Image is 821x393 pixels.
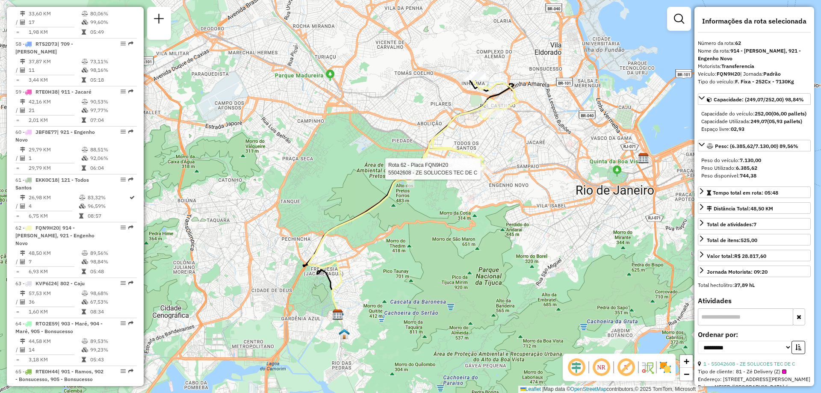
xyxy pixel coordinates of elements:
em: Rota exportada [128,89,133,94]
em: Opções [121,225,126,230]
i: Distância Total [20,99,25,104]
td: / [15,257,20,266]
a: Tempo total em rota: 05:48 [698,186,811,198]
td: 08:34 [90,307,133,316]
td: = [15,212,20,220]
span: 48,50 KM [750,205,773,212]
td: / [15,106,20,115]
a: Peso: (6.385,62/7.130,00) 89,56% [698,140,811,151]
td: 14 [28,346,81,354]
td: 48,50 KM [28,249,81,257]
em: Opções [121,129,126,134]
td: 33,60 KM [28,9,81,18]
td: 1 [28,154,81,163]
td: / [15,66,20,74]
strong: 6.385,62 [736,165,757,171]
i: % de utilização do peso [82,339,88,344]
td: 90,53% [90,98,133,106]
td: / [15,346,20,354]
em: Rota exportada [128,129,133,134]
span: 64 - [15,320,103,334]
a: Total de itens:525,00 [698,234,811,245]
td: 89,56% [90,249,133,257]
h4: Atividades [698,297,811,305]
td: / [15,18,20,27]
td: = [15,307,20,316]
div: Peso Utilizado: [701,164,807,172]
em: Rota exportada [128,225,133,230]
td: 26,98 KM [28,193,79,202]
em: Rota exportada [128,321,133,326]
i: Tempo total em rota [82,118,86,123]
div: Map data © contributors,© 2025 TomTom, Microsoft [518,386,698,393]
span: 60 - [15,129,95,143]
td: 88,51% [90,145,133,154]
td: = [15,28,20,36]
span: Ocultar NR [591,357,611,378]
em: Rota exportada [128,281,133,286]
div: Distância Total: [707,205,773,213]
span: Exibir rótulo [616,357,636,378]
i: Rota otimizada [130,195,135,200]
i: Total de Atividades [20,20,25,25]
td: 4 [28,202,79,210]
strong: 252,00 [755,110,771,117]
td: 17 [28,18,81,27]
a: Valor total:R$ 28.817,60 [698,250,811,261]
a: Leaflet [520,386,541,392]
strong: Padrão [763,71,781,77]
em: Opções [121,41,126,46]
span: 63 - [15,280,85,287]
div: Tipo de cliente: [698,368,811,375]
span: 81 - Zé Delivery (Z) [736,368,786,375]
i: % de utilização do peso [82,59,88,64]
strong: 744,38 [740,172,756,179]
td: / [15,298,20,306]
td: 2,01 KM [28,116,81,124]
img: CDD São Cristovão [638,153,649,164]
span: | 911 - Jacaré [58,89,92,95]
td: 05:43 [90,355,133,364]
td: 21 [28,106,81,115]
i: % de utilização do peso [82,291,88,296]
strong: 249,07 [750,118,767,124]
img: Fluxo de ruas [641,360,654,374]
i: Total de Atividades [20,347,25,352]
td: 1,60 KM [28,307,81,316]
td: 37,87 KM [28,57,81,66]
td: 6,75 KM [28,212,79,220]
td: = [15,116,20,124]
i: % de utilização da cubagem [82,156,88,161]
span: 62 - [15,225,95,246]
span: KVP6I24 [35,280,57,287]
td: 11 [28,66,81,74]
span: 59 - [15,89,92,95]
td: 96,59% [87,202,129,210]
td: 67,53% [90,298,133,306]
div: Peso disponível: [701,172,807,180]
strong: Transferencia [721,63,754,69]
span: Total de atividades: [707,221,756,228]
a: Zoom out [680,368,693,381]
h4: Informações da rota selecionada [698,17,811,25]
i: % de utilização da cubagem [79,204,86,209]
td: = [15,164,20,172]
td: 05:48 [90,267,133,276]
div: Jornada Motorista: 09:20 [707,268,768,276]
div: Endereço: [STREET_ADDRESS][PERSON_NAME] [698,375,811,383]
span: RTO2E59 [35,320,58,327]
td: 42,16 KM [28,98,81,106]
div: Valor total: [707,252,766,260]
i: % de utilização do peso [82,11,88,16]
i: Distância Total [20,291,25,296]
button: Ordem crescente [791,341,805,354]
td: 97,77% [90,106,133,115]
div: Total hectolitro: [698,281,811,289]
span: | 709 - [PERSON_NAME] [15,41,73,55]
em: Rota exportada [128,41,133,46]
strong: 37,89 hL [734,282,755,288]
td: 1,98 KM [28,28,81,36]
td: 57,53 KM [28,289,81,298]
strong: R$ 28.817,60 [734,253,766,259]
i: % de utilização da cubagem [82,299,88,304]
